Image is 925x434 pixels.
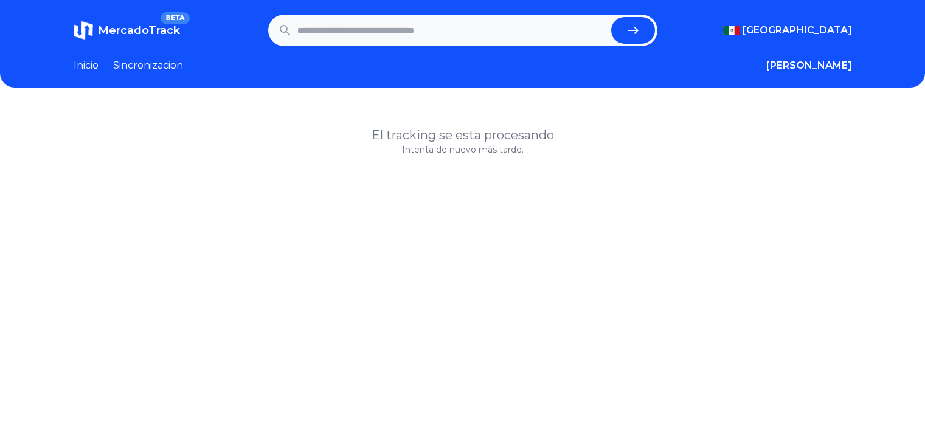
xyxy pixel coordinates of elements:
[74,21,93,40] img: MercadoTrack
[723,26,740,35] img: Mexico
[743,23,852,38] span: [GEOGRAPHIC_DATA]
[113,58,183,73] a: Sincronizacion
[723,23,852,38] button: [GEOGRAPHIC_DATA]
[766,58,852,73] button: [PERSON_NAME]
[74,143,852,156] p: Intenta de nuevo más tarde.
[161,12,189,24] span: BETA
[74,58,99,73] a: Inicio
[74,21,180,40] a: MercadoTrackBETA
[98,24,180,37] span: MercadoTrack
[74,126,852,143] h1: El tracking se esta procesando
